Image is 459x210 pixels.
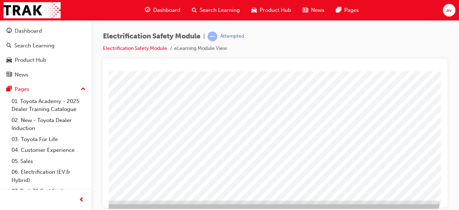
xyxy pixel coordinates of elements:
img: Trak [4,2,61,18]
a: 03. Toyota For Life [9,134,89,145]
a: search-iconSearch Learning [186,3,246,18]
button: av [443,4,455,17]
span: guage-icon [145,6,150,15]
a: 02. New - Toyota Dealer Induction [9,115,89,134]
a: pages-iconPages [330,3,365,18]
span: av [446,6,452,14]
a: car-iconProduct Hub [246,3,297,18]
span: Product Hub [260,6,291,14]
span: search-icon [192,6,197,15]
div: Search Learning [14,42,55,50]
button: Pages [3,83,89,96]
span: up-icon [81,85,86,94]
div: News [15,71,28,79]
span: Search Learning [200,6,240,14]
span: guage-icon [6,28,12,34]
a: Dashboard [3,24,89,38]
a: News [3,68,89,81]
div: Pages [15,85,29,93]
span: Pages [344,6,359,14]
a: Electrification Safety Module [103,45,167,51]
span: learningRecordVerb_ATTEMPT-icon [208,32,217,41]
li: eLearning Module View [174,45,227,53]
span: prev-icon [79,196,84,205]
a: 06. Electrification (EV & Hybrid) [9,167,89,186]
a: Product Hub [3,53,89,67]
a: 05. Sales [9,156,89,167]
span: | [203,32,205,41]
div: Dashboard [15,27,42,35]
a: news-iconNews [297,3,330,18]
div: Attempted [220,33,244,40]
span: news-icon [6,72,12,78]
span: news-icon [303,6,308,15]
a: 01. Toyota Academy - 2025 Dealer Training Catalogue [9,96,89,115]
div: Product Hub [15,56,46,64]
a: Search Learning [3,39,89,52]
span: search-icon [6,43,11,49]
span: News [311,6,325,14]
a: 04. Customer Experience [9,145,89,156]
span: pages-icon [6,86,12,93]
span: car-icon [251,6,257,15]
button: DashboardSearch LearningProduct HubNews [3,23,89,83]
a: 07. Parts21 Certification [9,186,89,197]
span: Electrification Safety Module [103,32,200,41]
span: car-icon [6,57,12,64]
span: Dashboard [153,6,180,14]
span: pages-icon [336,6,341,15]
a: guage-iconDashboard [139,3,186,18]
